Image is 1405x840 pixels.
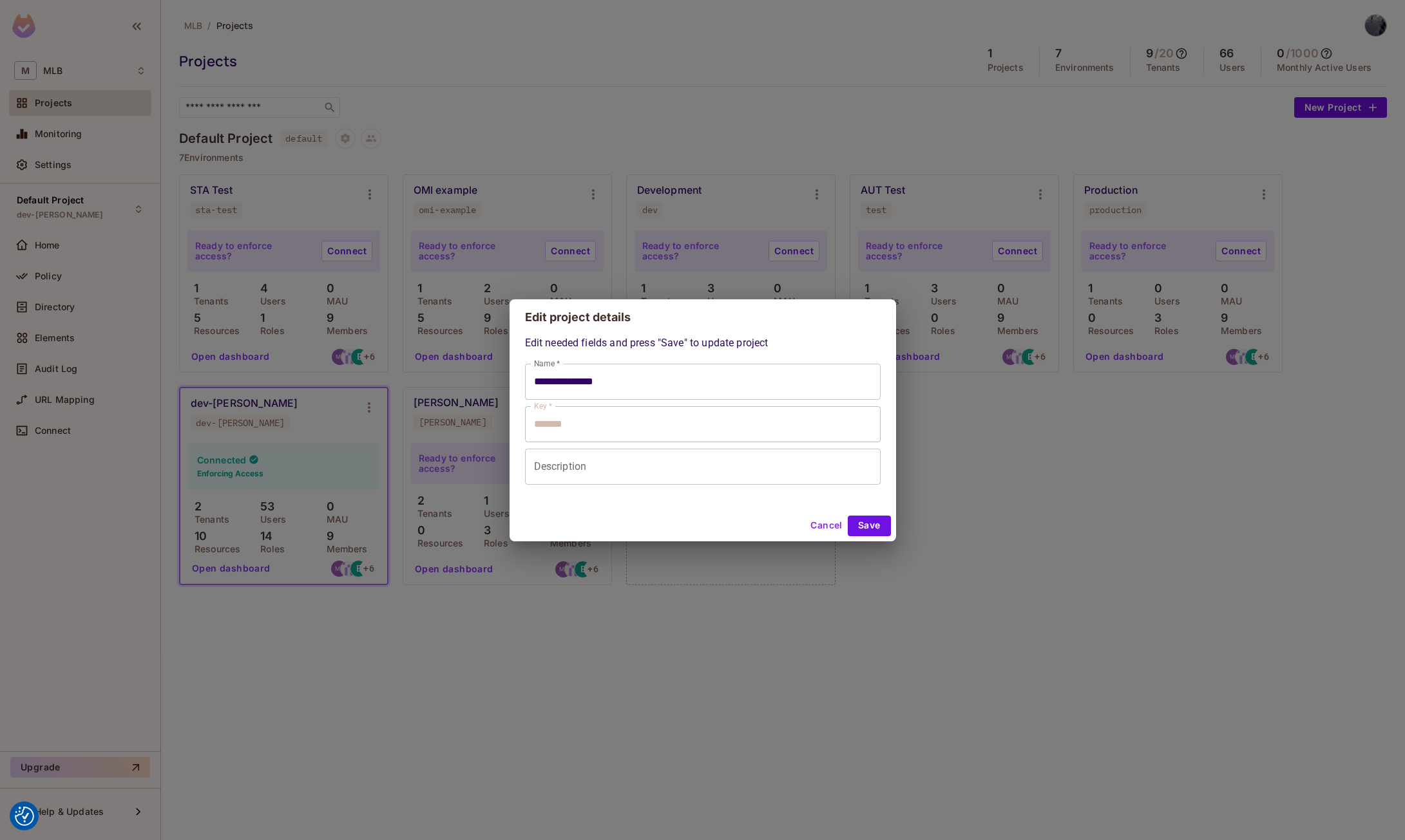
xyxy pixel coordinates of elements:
[534,358,560,369] label: Name *
[510,299,896,335] h2: Edit project details
[15,807,34,826] button: Consent Preferences
[848,516,891,536] button: Save
[534,400,552,411] label: Key *
[805,516,847,536] button: Cancel
[525,335,881,485] div: Edit needed fields and press "Save" to update project
[15,807,34,826] img: Revisit consent button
